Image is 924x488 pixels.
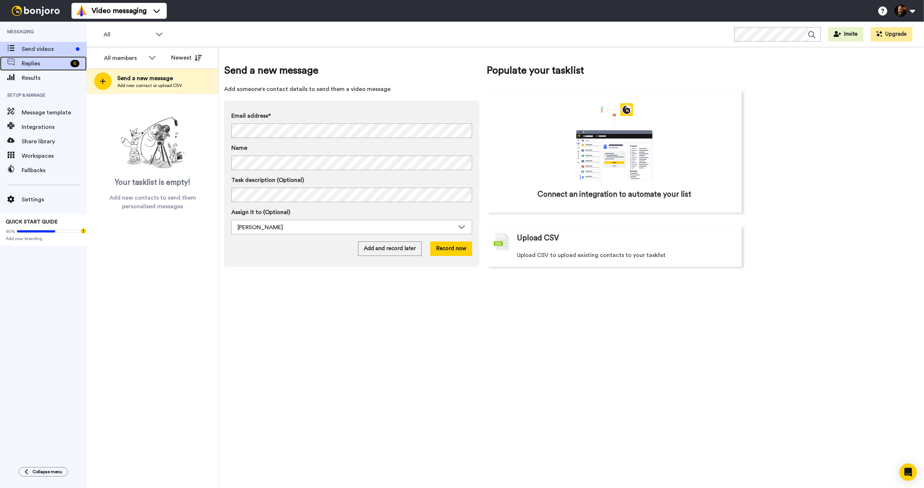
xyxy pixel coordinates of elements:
label: Email address* [231,112,472,120]
span: Workspaces [22,152,87,160]
span: Settings [22,195,87,204]
img: csv-grey.png [494,233,510,251]
div: 6 [70,60,79,67]
img: ready-set-action.png [117,114,189,172]
div: animation [560,103,668,182]
span: Collapse menu [32,469,62,475]
span: Your tasklist is empty! [115,177,191,188]
button: Collapse menu [19,467,68,476]
div: [PERSON_NAME] [237,223,454,232]
span: Send a new message [224,63,479,78]
span: Add new contacts to send them personalised messages [97,193,208,211]
span: Upload CSV [517,233,559,244]
span: 60% [6,228,15,234]
span: Results [22,74,87,82]
span: Add someone's contact details to send them a video message [224,85,479,93]
span: Connect an integration to automate your list [537,189,691,200]
button: Invite [828,27,863,42]
span: QUICK START GUIDE [6,219,58,225]
span: Video messaging [92,6,147,16]
span: Send videos [22,45,73,53]
span: Add new contact or upload CSV [117,83,182,88]
img: bj-logo-header-white.svg [9,6,63,16]
img: vm-color.svg [76,5,87,17]
span: Fallbacks [22,166,87,175]
button: Record now [430,241,472,256]
div: All members [104,54,145,62]
button: Add and record later [358,241,422,256]
span: Replies [22,59,67,68]
button: Upgrade [871,27,912,42]
button: Newest [166,51,207,65]
span: All [104,30,152,39]
span: Upload CSV to upload existing contacts to your tasklist [517,251,666,260]
span: Integrations [22,123,87,131]
label: Task description (Optional) [231,176,472,184]
span: Share library [22,137,87,146]
div: Open Intercom Messenger [899,463,917,481]
label: Assign it to (Optional) [231,208,472,217]
span: Message template [22,108,87,117]
div: Tooltip anchor [80,228,87,234]
span: Add your branding [6,236,81,241]
span: Name [231,144,247,152]
span: Populate your tasklist [487,63,742,78]
span: Send a new message [117,74,182,83]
